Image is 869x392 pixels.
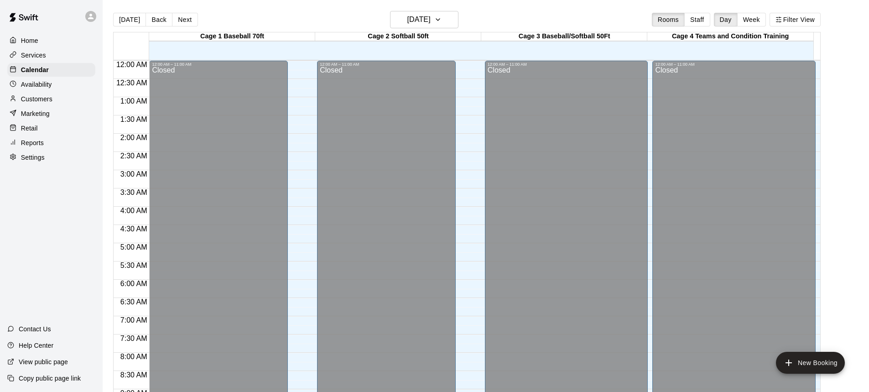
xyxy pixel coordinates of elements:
[7,78,95,91] a: Availability
[118,261,150,269] span: 5:30 AM
[488,62,645,67] div: 12:00 AM – 11:00 AM
[21,36,38,45] p: Home
[7,107,95,120] a: Marketing
[118,353,150,361] span: 8:00 AM
[118,298,150,306] span: 6:30 AM
[714,13,738,26] button: Day
[407,13,431,26] h6: [DATE]
[647,32,813,41] div: Cage 4 Teams and Condition Training
[19,341,53,350] p: Help Center
[118,188,150,196] span: 3:30 AM
[118,243,150,251] span: 5:00 AM
[21,109,50,118] p: Marketing
[684,13,710,26] button: Staff
[118,316,150,324] span: 7:00 AM
[21,153,45,162] p: Settings
[7,92,95,106] a: Customers
[21,138,44,147] p: Reports
[118,115,150,123] span: 1:30 AM
[118,134,150,141] span: 2:00 AM
[149,32,315,41] div: Cage 1 Baseball 70ft
[7,136,95,150] a: Reports
[776,352,845,374] button: add
[19,324,51,334] p: Contact Us
[19,357,68,366] p: View public page
[737,13,766,26] button: Week
[118,280,150,287] span: 6:00 AM
[21,80,52,89] p: Availability
[118,152,150,160] span: 2:30 AM
[19,374,81,383] p: Copy public page link
[7,48,95,62] a: Services
[118,225,150,233] span: 4:30 AM
[118,170,150,178] span: 3:00 AM
[118,207,150,214] span: 4:00 AM
[481,32,647,41] div: Cage 3 Baseball/Softball 50Ft
[172,13,198,26] button: Next
[118,371,150,379] span: 8:30 AM
[390,11,458,28] button: [DATE]
[655,62,813,67] div: 12:00 AM – 11:00 AM
[320,62,453,67] div: 12:00 AM – 11:00 AM
[21,124,38,133] p: Retail
[7,121,95,135] a: Retail
[770,13,821,26] button: Filter View
[652,13,685,26] button: Rooms
[21,51,46,60] p: Services
[21,65,49,74] p: Calendar
[21,94,52,104] p: Customers
[146,13,172,26] button: Back
[113,13,146,26] button: [DATE]
[114,61,150,68] span: 12:00 AM
[118,335,150,342] span: 7:30 AM
[118,97,150,105] span: 1:00 AM
[7,151,95,164] a: Settings
[315,32,481,41] div: Cage 2 Softball 50ft
[152,62,285,67] div: 12:00 AM – 11:00 AM
[114,79,150,87] span: 12:30 AM
[7,63,95,77] a: Calendar
[7,34,95,47] a: Home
